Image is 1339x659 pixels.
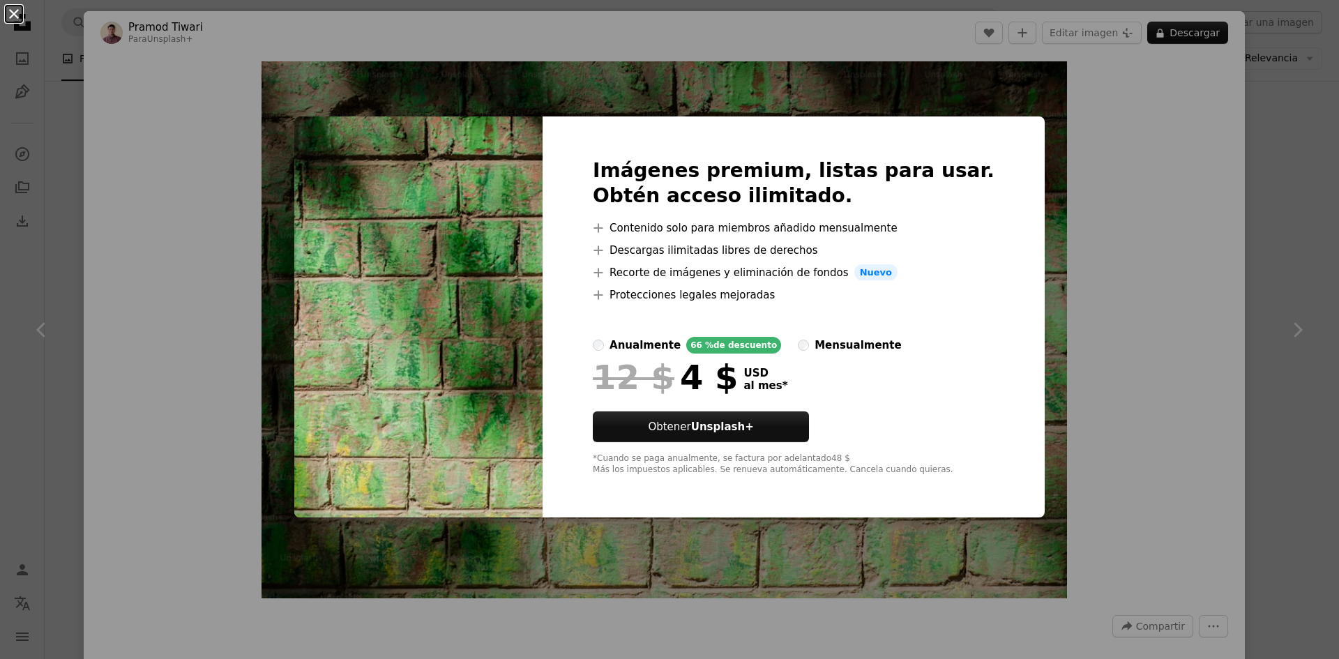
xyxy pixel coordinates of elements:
li: Descargas ilimitadas libres de derechos [593,242,994,259]
input: anualmente66 %de descuento [593,340,604,351]
span: USD [743,367,787,379]
span: 12 $ [593,359,674,395]
div: mensualmente [815,337,901,354]
span: al mes * [743,379,787,392]
li: Recorte de imágenes y eliminación de fondos [593,264,994,281]
span: Nuevo [854,264,898,281]
div: *Cuando se paga anualmente, se factura por adelantado 48 $ Más los impuestos aplicables. Se renue... [593,453,994,476]
button: ObtenerUnsplash+ [593,411,809,442]
h2: Imágenes premium, listas para usar. Obtén acceso ilimitado. [593,158,994,209]
div: 66 % de descuento [686,337,781,354]
li: Contenido solo para miembros añadido mensualmente [593,220,994,236]
img: premium_photo-1675623968528-464c2c49cafb [294,116,543,518]
div: 4 $ [593,359,738,395]
div: anualmente [610,337,681,354]
input: mensualmente [798,340,809,351]
li: Protecciones legales mejoradas [593,287,994,303]
strong: Unsplash+ [691,421,754,433]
